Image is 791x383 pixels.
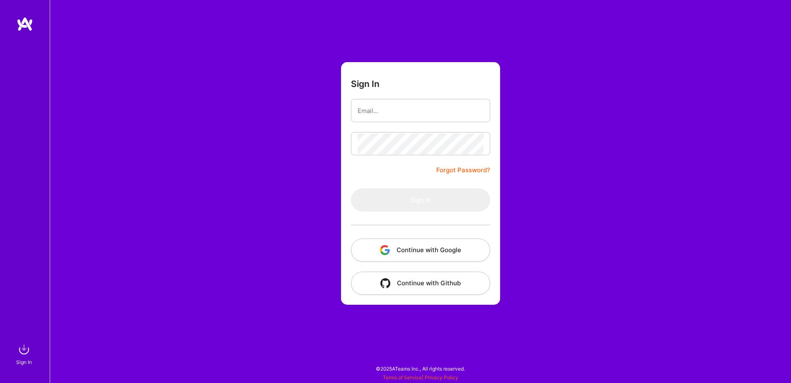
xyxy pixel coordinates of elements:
[358,100,484,121] input: Email...
[351,188,490,212] button: Sign In
[351,272,490,295] button: Continue with Github
[16,358,32,366] div: Sign In
[383,374,422,381] a: Terms of Service
[383,374,458,381] span: |
[50,358,791,379] div: © 2025 ATeams Inc., All rights reserved.
[425,374,458,381] a: Privacy Policy
[351,79,380,89] h3: Sign In
[380,245,390,255] img: icon
[380,278,390,288] img: icon
[16,341,32,358] img: sign in
[351,238,490,262] button: Continue with Google
[17,341,32,366] a: sign inSign In
[436,165,490,175] a: Forgot Password?
[17,17,33,31] img: logo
